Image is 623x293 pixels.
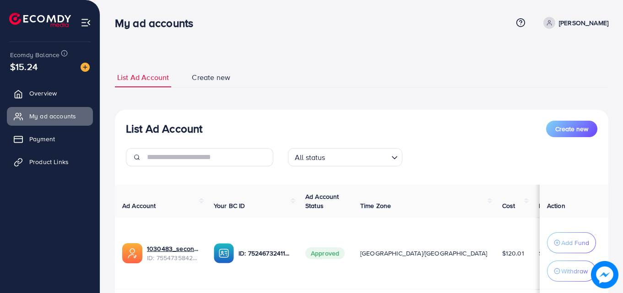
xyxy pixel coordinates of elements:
span: $15.24 [10,60,38,73]
input: Search for option [328,149,388,164]
a: Payment [7,130,93,148]
span: Payment [29,134,55,144]
span: Create new [192,72,230,83]
p: ID: 7524673241131335681 [238,248,291,259]
a: [PERSON_NAME] [540,17,608,29]
a: My ad accounts [7,107,93,125]
span: Ad Account Status [305,192,339,210]
span: Cost [502,201,515,210]
img: ic-ba-acc.ded83a64.svg [214,243,234,263]
p: Add Fund [561,237,589,248]
button: Withdraw [547,261,596,282]
span: [GEOGRAPHIC_DATA]/[GEOGRAPHIC_DATA] [360,249,488,258]
span: Your BC ID [214,201,245,210]
span: Time Zone [360,201,391,210]
img: image [591,261,618,288]
span: All status [293,151,327,164]
span: Approved [305,247,345,259]
span: List Ad Account [117,72,169,83]
span: Ecomdy Balance [10,50,60,59]
button: Add Fund [547,232,596,253]
p: Withdraw [561,266,588,277]
a: Product Links [7,153,93,171]
span: Ad Account [122,201,156,210]
span: ID: 7554735842162393106 [147,253,199,262]
span: Product Links [29,157,69,166]
p: [PERSON_NAME] [559,17,608,28]
img: logo [9,13,71,27]
img: ic-ads-acc.e4c84228.svg [122,243,142,263]
div: <span class='underline'>1030483_second ad account_1758974072967</span></br>7554735842162393106 [147,244,199,263]
span: Action [547,201,565,210]
h3: My ad accounts [115,16,200,30]
button: Create new [546,121,597,137]
span: Overview [29,89,57,98]
a: Overview [7,84,93,102]
span: Create new [555,124,588,133]
span: $120.01 [502,249,524,258]
img: menu [81,17,91,28]
span: My ad accounts [29,112,76,121]
img: image [81,63,90,72]
h3: List Ad Account [126,122,202,135]
a: 1030483_second ad account_1758974072967 [147,244,199,253]
div: Search for option [288,148,402,166]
